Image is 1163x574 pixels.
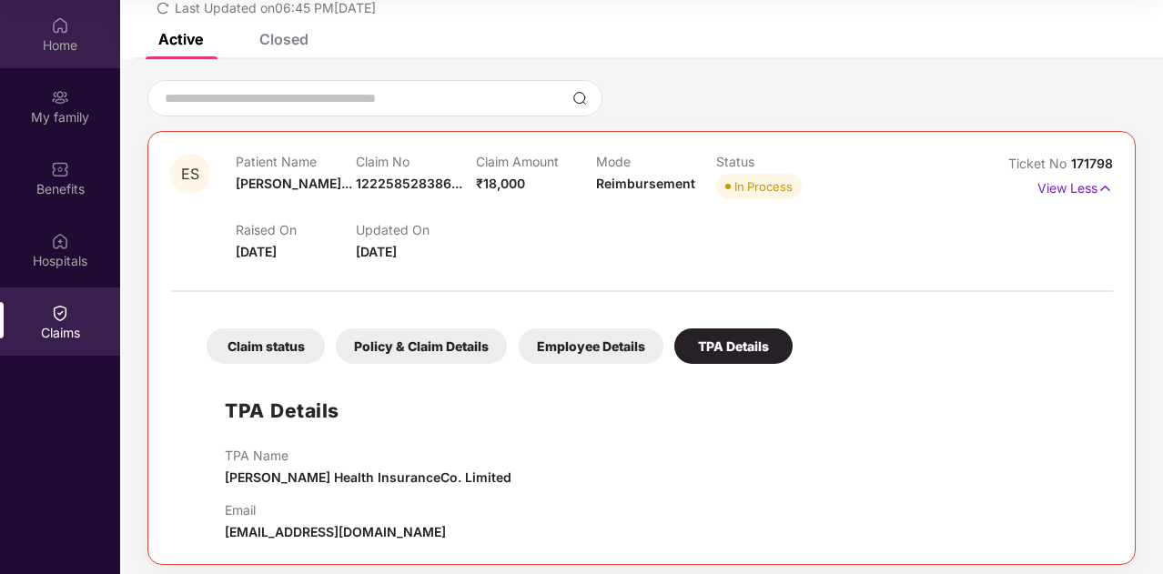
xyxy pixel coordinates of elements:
[225,396,339,426] h1: TPA Details
[1097,178,1113,198] img: svg+xml;base64,PHN2ZyB4bWxucz0iaHR0cDovL3d3dy53My5vcmcvMjAwMC9zdmciIHdpZHRoPSIxNyIgaGVpZ2h0PSIxNy...
[716,154,836,169] p: Status
[236,176,352,191] span: [PERSON_NAME]...
[476,154,596,169] p: Claim Amount
[356,154,476,169] p: Claim No
[259,30,308,48] div: Closed
[51,16,69,35] img: svg+xml;base64,PHN2ZyBpZD0iSG9tZSIgeG1sbnM9Imh0dHA6Ly93d3cudzMub3JnLzIwMDAvc3ZnIiB3aWR0aD0iMjAiIG...
[158,30,203,48] div: Active
[734,177,793,196] div: In Process
[225,524,446,539] span: [EMAIL_ADDRESS][DOMAIN_NAME]
[1071,156,1113,171] span: 171798
[519,328,663,364] div: Employee Details
[225,469,511,485] span: [PERSON_NAME] Health InsuranceCo. Limited
[207,328,325,364] div: Claim status
[476,176,525,191] span: ₹18,000
[236,154,356,169] p: Patient Name
[356,176,462,191] span: 122258528386...
[225,502,446,518] p: Email
[596,176,695,191] span: Reimbursement
[181,166,199,182] span: ES
[51,88,69,106] img: svg+xml;base64,PHN2ZyB3aWR0aD0iMjAiIGhlaWdodD0iMjAiIHZpZXdCb3g9IjAgMCAyMCAyMCIgZmlsbD0ibm9uZSIgeG...
[51,304,69,322] img: svg+xml;base64,PHN2ZyBpZD0iQ2xhaW0iIHhtbG5zPSJodHRwOi8vd3d3LnczLm9yZy8yMDAwL3N2ZyIgd2lkdGg9IjIwIi...
[356,244,397,259] span: [DATE]
[1037,174,1113,198] p: View Less
[51,232,69,250] img: svg+xml;base64,PHN2ZyBpZD0iSG9zcGl0YWxzIiB4bWxucz0iaHR0cDovL3d3dy53My5vcmcvMjAwMC9zdmciIHdpZHRoPS...
[356,222,476,237] p: Updated On
[572,91,587,106] img: svg+xml;base64,PHN2ZyBpZD0iU2VhcmNoLTMyeDMyIiB4bWxucz0iaHR0cDovL3d3dy53My5vcmcvMjAwMC9zdmciIHdpZH...
[674,328,793,364] div: TPA Details
[336,328,507,364] div: Policy & Claim Details
[51,160,69,178] img: svg+xml;base64,PHN2ZyBpZD0iQmVuZWZpdHMiIHhtbG5zPSJodHRwOi8vd3d3LnczLm9yZy8yMDAwL3N2ZyIgd2lkdGg9Ij...
[1008,156,1071,171] span: Ticket No
[596,154,716,169] p: Mode
[236,222,356,237] p: Raised On
[225,448,511,463] p: TPA Name
[236,244,277,259] span: [DATE]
